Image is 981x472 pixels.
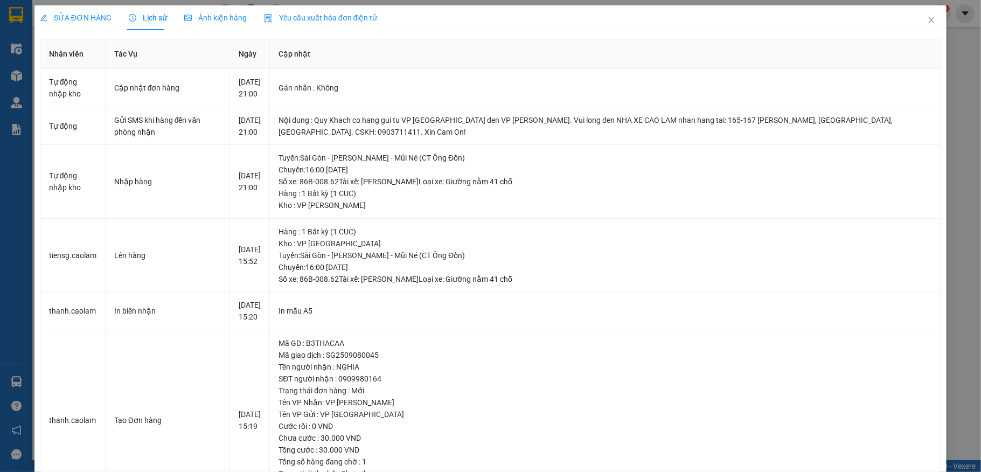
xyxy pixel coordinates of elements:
[184,14,192,22] span: picture
[184,13,247,22] span: Ảnh kiện hàng
[279,152,932,188] div: Tuyến : Sài Gòn - [PERSON_NAME] - Mũi Né (CT Ông Đồn) Chuyến: 16:00 [DATE] Số xe: 86B-008.62 Tài ...
[279,226,932,238] div: Hàng : 1 Bất kỳ (1 CUC)
[279,385,932,397] div: Trạng thái đơn hàng : Mới
[279,249,932,285] div: Tuyến : Sài Gòn - [PERSON_NAME] - Mũi Né (CT Ông Đồn) Chuyến: 16:00 [DATE] Số xe: 86B-008.62 Tài ...
[239,408,261,432] div: [DATE] 15:19
[239,170,261,193] div: [DATE] 21:00
[279,397,932,408] div: Tên VP Nhận: VP [PERSON_NAME]
[114,249,221,261] div: Lên hàng
[270,39,941,69] th: Cập nhật
[40,219,106,293] td: tiensg.caolam
[279,349,932,361] div: Mã giao dịch : SG2509080045
[114,82,221,94] div: Cập nhật đơn hàng
[40,107,106,145] td: Tự động
[927,16,936,24] span: close
[279,408,932,420] div: Tên VP Gửi : VP [GEOGRAPHIC_DATA]
[40,13,112,22] span: SỬA ĐƠN HÀNG
[40,145,106,219] td: Tự động nhập kho
[40,39,106,69] th: Nhân viên
[279,373,932,385] div: SĐT người nhận : 0909980164
[40,69,106,107] td: Tự động nhập kho
[279,444,932,456] div: Tổng cước : 30.000 VND
[40,292,106,330] td: thanh.caolam
[264,14,273,23] img: icon
[230,39,270,69] th: Ngày
[279,188,932,199] div: Hàng : 1 Bất kỳ (1 CUC)
[106,39,231,69] th: Tác Vụ
[279,238,932,249] div: Kho : VP [GEOGRAPHIC_DATA]
[114,414,221,426] div: Tạo Đơn hàng
[916,5,947,36] button: Close
[114,305,221,317] div: In biên nhận
[129,13,167,22] span: Lịch sử
[279,82,932,94] div: Gán nhãn : Không
[279,337,932,349] div: Mã GD : B3THACAA
[264,13,378,22] span: Yêu cầu xuất hóa đơn điện tử
[279,456,932,468] div: Tổng số hàng đang chờ : 1
[279,199,932,211] div: Kho : VP [PERSON_NAME]
[279,432,932,444] div: Chưa cước : 30.000 VND
[239,114,261,138] div: [DATE] 21:00
[114,114,221,138] div: Gửi SMS khi hàng đến văn phòng nhận
[40,14,47,22] span: edit
[279,114,932,138] div: Nội dung : Quy Khach co hang gui tu VP [GEOGRAPHIC_DATA] den VP [PERSON_NAME]. Vui long den NHA X...
[239,299,261,323] div: [DATE] 15:20
[114,176,221,188] div: Nhập hàng
[279,420,932,432] div: Cước rồi : 0 VND
[129,14,136,22] span: clock-circle
[239,244,261,267] div: [DATE] 15:52
[239,76,261,100] div: [DATE] 21:00
[279,361,932,373] div: Tên người nhận : NGHIA
[279,305,932,317] div: In mẫu A5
